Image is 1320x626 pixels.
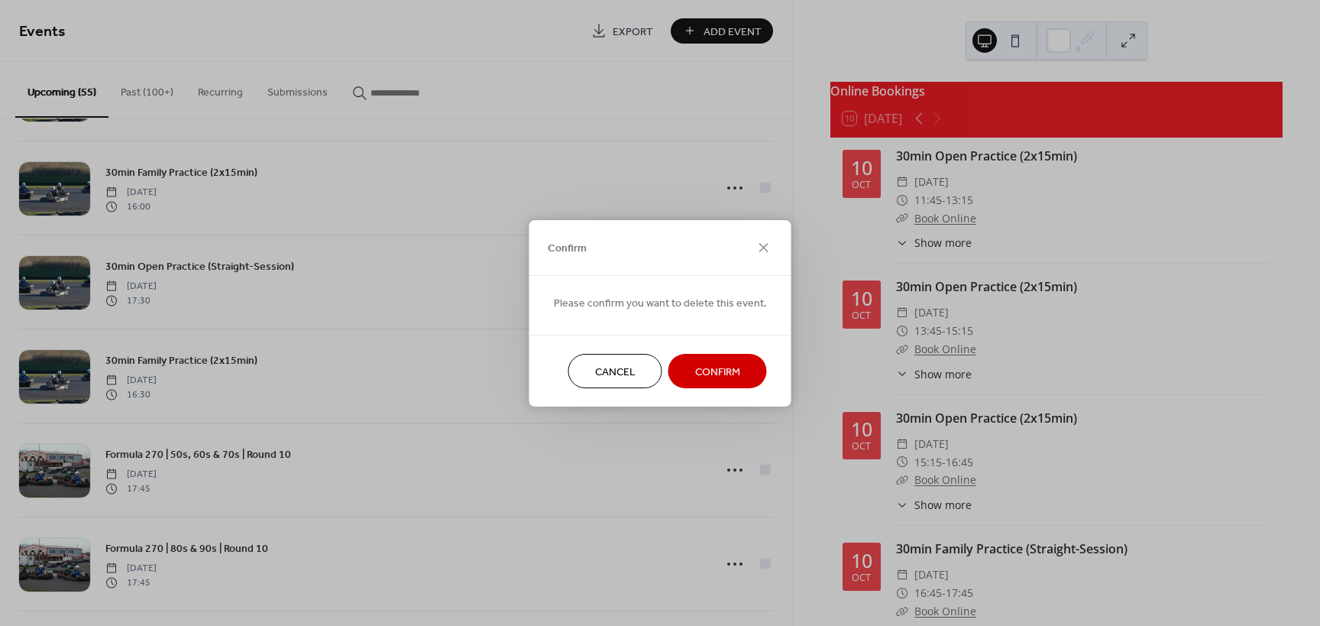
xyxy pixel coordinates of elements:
span: Cancel [595,364,636,380]
button: Confirm [668,354,767,388]
span: Confirm [695,364,740,380]
button: Cancel [568,354,662,388]
span: Confirm [548,241,587,257]
span: Please confirm you want to delete this event. [554,295,767,311]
